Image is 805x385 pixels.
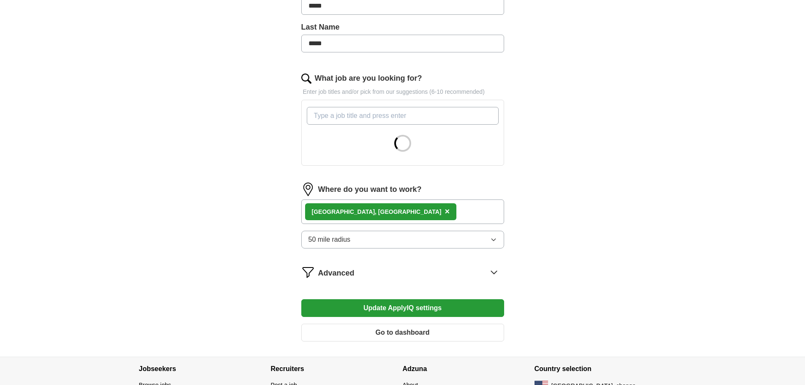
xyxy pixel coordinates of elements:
button: Update ApplyIQ settings [301,299,504,317]
h4: Country selection [535,357,666,381]
img: filter [301,265,315,279]
span: 50 mile radius [308,235,351,245]
img: location.png [301,183,315,196]
button: Go to dashboard [301,324,504,341]
button: 50 mile radius [301,231,504,248]
label: Last Name [301,22,504,33]
div: [GEOGRAPHIC_DATA], [GEOGRAPHIC_DATA] [312,208,442,216]
label: What job are you looking for? [315,73,422,84]
p: Enter job titles and/or pick from our suggestions (6-10 recommended) [301,87,504,96]
label: Where do you want to work? [318,184,422,195]
span: × [445,207,450,216]
input: Type a job title and press enter [307,107,499,125]
img: search.png [301,74,311,84]
span: Advanced [318,268,355,279]
button: × [445,205,450,218]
